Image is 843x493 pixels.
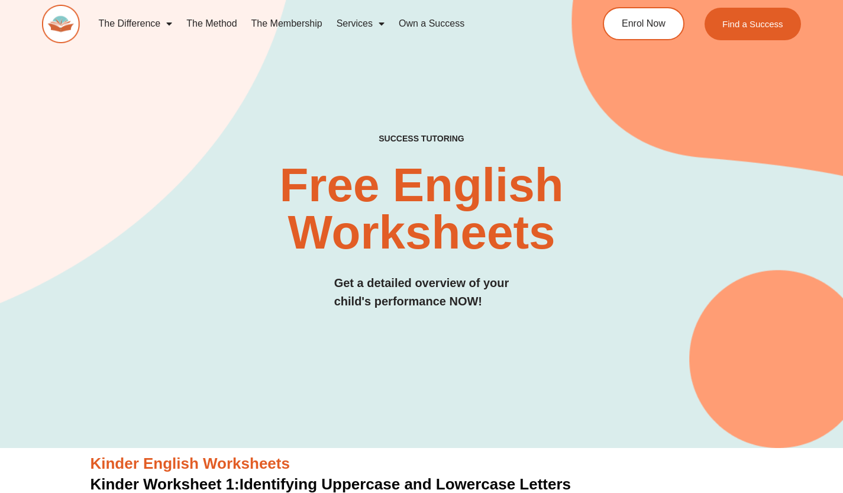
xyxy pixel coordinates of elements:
[244,10,330,37] a: The Membership
[603,7,684,40] a: Enrol Now
[705,8,801,40] a: Find a Success
[171,162,671,256] h2: Free English Worksheets​
[309,134,534,144] h4: SUCCESS TUTORING​
[92,10,180,37] a: The Difference
[179,10,244,37] a: The Method
[91,475,240,493] span: Kinder Worksheet 1:
[330,10,392,37] a: Services
[91,454,753,474] h3: Kinder English Worksheets
[92,10,560,37] nav: Menu
[334,274,509,311] h3: Get a detailed overview of your child's performance NOW!
[392,10,471,37] a: Own a Success
[91,475,571,493] a: Kinder Worksheet 1:Identifying Uppercase and Lowercase Letters
[622,19,666,28] span: Enrol Now
[722,20,783,28] span: Find a Success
